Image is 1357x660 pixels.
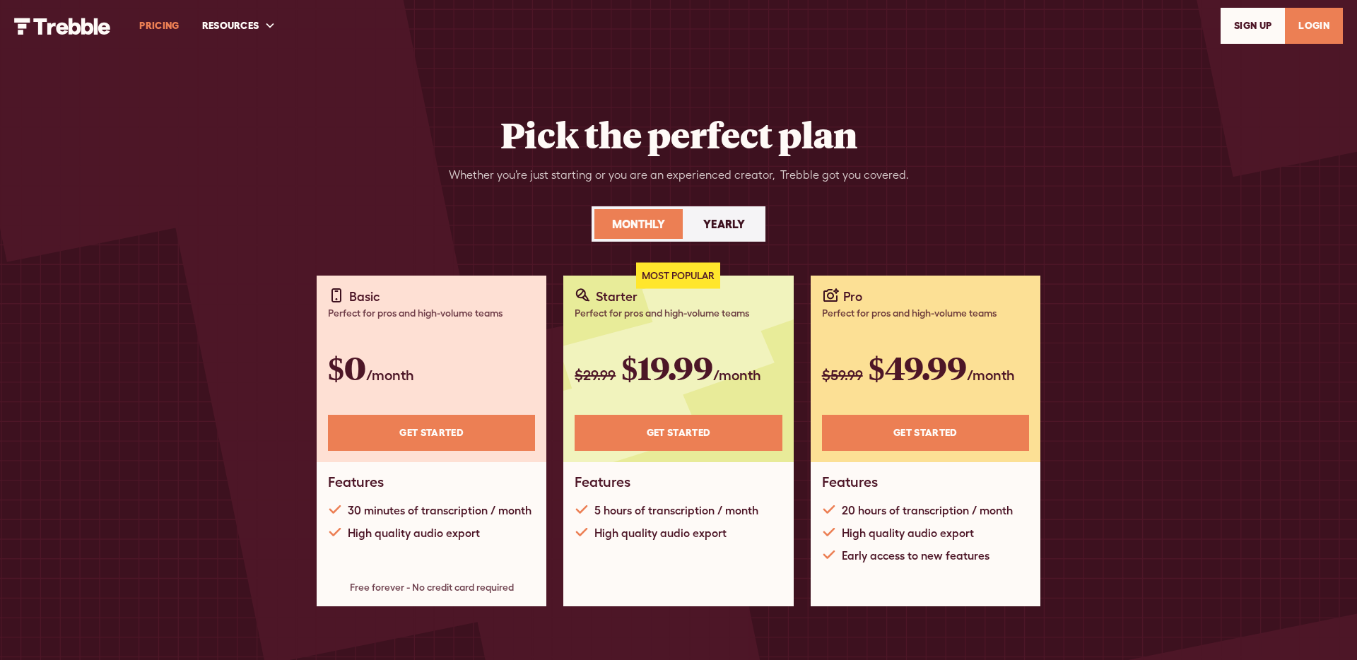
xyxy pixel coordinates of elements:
[842,502,1013,519] div: 20 hours of transcription / month
[843,287,862,306] div: Pro
[594,209,683,239] a: Monthly
[349,287,380,306] div: Basic
[686,209,763,239] a: Yearly
[191,1,288,50] div: RESOURCES
[128,1,190,50] a: PRICING
[594,502,758,519] div: 5 hours of transcription / month
[575,306,749,321] div: Perfect for pros and high-volume teams
[822,415,1029,451] a: Get STARTED
[328,580,535,595] div: Free forever - No credit card required
[348,502,531,519] div: 30 minutes of transcription / month
[822,306,997,321] div: Perfect for pros and high-volume teams
[366,367,414,383] span: /month
[575,473,630,490] h1: Features
[14,18,111,35] img: Trebble Logo - AI Podcast Editor
[348,524,480,541] div: High quality audio export
[703,216,745,232] div: Yearly
[500,113,857,155] h2: Pick the perfect plan
[575,415,782,451] a: Get STARTED
[14,16,111,34] a: home
[869,346,967,389] span: $49.99
[594,524,727,541] div: High quality audio export
[328,306,503,321] div: Perfect for pros and high-volume teams
[1221,8,1285,44] a: SIGn UP
[328,346,366,389] span: $0
[575,367,616,383] span: $29.99
[636,263,720,289] div: Most Popular
[328,415,535,451] a: Get STARTED
[842,524,974,541] div: High quality audio export
[328,473,384,490] h1: Features
[612,216,665,232] div: Monthly
[621,346,713,389] span: $19.99
[202,18,259,33] div: RESOURCES
[449,167,909,184] div: Whether you’re just starting or you are an experienced creator, Trebble got you covered.
[713,367,761,383] span: /month
[822,367,863,383] span: $59.99
[967,367,1015,383] span: /month
[1285,8,1343,44] a: LOGIN
[842,547,989,564] div: Early access to new features
[822,473,878,490] h1: Features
